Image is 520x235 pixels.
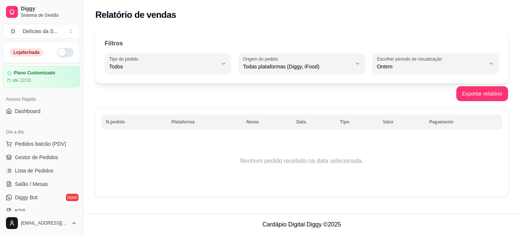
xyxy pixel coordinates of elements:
a: Dashboard [3,105,80,117]
a: KDS [3,205,80,217]
label: Tipo do pedido [109,56,141,62]
label: Escolher período de visualização [377,56,444,62]
th: Data [292,115,336,129]
h2: Relatório de vendas [95,9,176,21]
span: Todas plataformas (Diggy, iFood) [243,63,351,70]
span: Sistema de Gestão [21,12,77,18]
span: Ontem [377,63,485,70]
th: Tipo [336,115,378,129]
span: Diggy Bot [15,194,38,201]
th: Plataforma [167,115,242,129]
span: Dashboard [15,107,41,115]
span: Lista de Pedidos [15,167,54,174]
span: [EMAIL_ADDRESS][DOMAIN_NAME] [21,220,68,226]
span: Salão / Mesas [15,180,48,188]
a: Diggy Botnovo [3,191,80,203]
div: Delícias da S ... [23,28,58,35]
a: Salão / Mesas [3,178,80,190]
p: Filtros [105,39,123,48]
span: Pedidos balcão (PDV) [15,140,66,148]
div: Loja fechada [9,48,44,57]
button: Tipo do pedidoTodos [105,53,231,74]
a: Gestor de Pedidos [3,151,80,163]
button: Pedidos balcão (PDV) [3,138,80,150]
footer: Cardápio Digital Diggy © 2025 [83,214,520,235]
div: Acesso Rápido [3,93,80,105]
button: Escolher período de visualizaçãoOntem [372,53,499,74]
button: Alterar Status [57,48,74,57]
th: N.pedido [101,115,167,129]
article: até 22/10 [12,77,31,83]
button: Exportar relatório [456,86,508,101]
label: Origem do pedido [243,56,280,62]
a: Plano Customizadoaté 22/10 [3,66,80,87]
button: Select a team [3,24,80,39]
button: [EMAIL_ADDRESS][DOMAIN_NAME] [3,214,80,232]
th: Valor [378,115,425,129]
th: Pagamento [425,115,502,129]
div: Dia a dia [3,126,80,138]
span: Diggy [21,6,77,12]
article: Plano Customizado [14,70,55,76]
a: DiggySistema de Gestão [3,3,80,21]
span: KDS [15,207,26,215]
button: Origem do pedidoTodas plataformas (Diggy, iFood) [238,53,365,74]
a: Lista de Pedidos [3,165,80,177]
span: Todos [109,63,218,70]
span: D [9,28,17,35]
td: Nenhum pedido recebido na data selecionada. [101,131,502,191]
th: Nome [242,115,292,129]
span: Gestor de Pedidos [15,154,58,161]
